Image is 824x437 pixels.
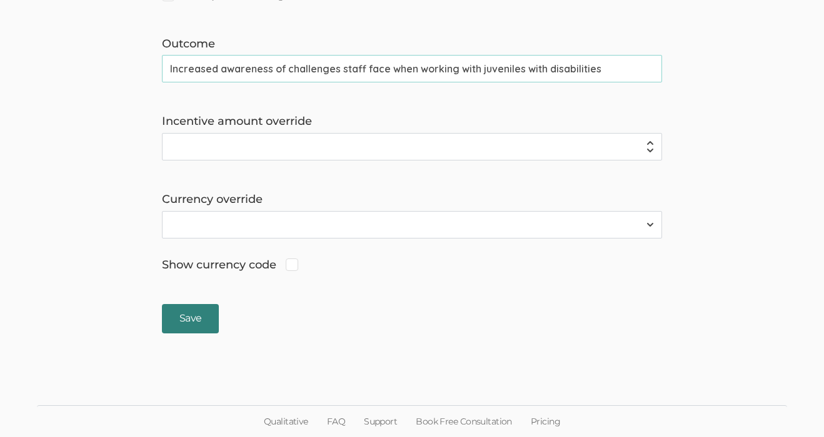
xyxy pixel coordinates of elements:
a: FAQ [318,406,354,437]
iframe: Chat Widget [761,377,824,437]
a: Pricing [521,406,570,437]
a: Support [354,406,406,437]
span: Show currency code [162,257,298,273]
a: Book Free Consultation [406,406,521,437]
label: Currency override [162,192,662,208]
label: Incentive amount override [162,114,662,130]
input: Save [162,304,219,333]
a: Qualitative [254,406,318,437]
label: Outcome [162,36,662,52]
